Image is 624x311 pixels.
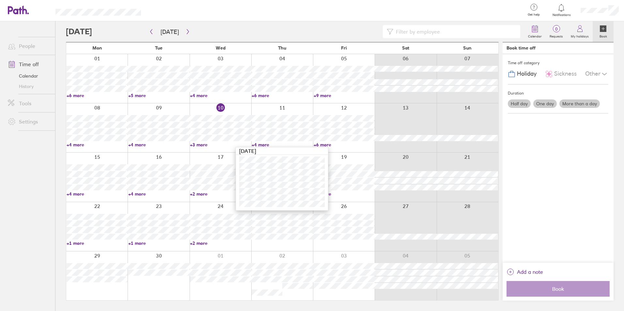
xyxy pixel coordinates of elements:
a: +6 more [67,93,128,98]
span: Tue [155,45,163,51]
a: Settings [3,115,55,128]
button: Add a note [507,267,543,277]
a: My holidays [567,21,593,42]
span: Sat [402,45,409,51]
a: +4 more [67,142,128,148]
span: Wed [216,45,226,51]
div: Time off category [508,58,608,68]
a: Calendar [524,21,546,42]
label: More than a day [559,99,600,108]
button: Book [507,281,610,297]
a: +6 more [252,93,313,98]
a: +3 more [190,142,251,148]
a: 0Requests [546,21,567,42]
span: Notifications [551,13,572,17]
a: +4 more [190,93,251,98]
label: Calendar [524,33,546,38]
div: Other [585,68,608,80]
label: Half day [508,99,531,108]
label: Requests [546,33,567,38]
label: Book [596,33,611,38]
a: +2 more [190,191,251,197]
a: +4 more [128,191,189,197]
a: People [3,39,55,52]
button: [DATE] [155,26,184,37]
span: Thu [278,45,286,51]
span: Get help [523,13,544,17]
label: One day [533,99,557,108]
a: +5 more [128,93,189,98]
span: 0 [546,26,567,32]
span: Book [511,286,605,292]
a: +2 more [190,240,251,246]
a: +2 more [314,191,375,197]
a: Tools [3,97,55,110]
a: +6 more [314,142,375,148]
a: +4 more [67,191,128,197]
input: Filter by employee [393,25,516,38]
a: +1 more [67,240,128,246]
a: +1 more [128,240,189,246]
span: Holiday [517,70,537,77]
a: Book [593,21,614,42]
a: History [3,81,55,92]
label: My holidays [567,33,593,38]
a: +9 more [314,93,375,98]
a: Time off [3,58,55,71]
span: Add a note [517,267,543,277]
span: Fri [341,45,347,51]
div: [DATE] [236,147,328,155]
span: Sun [463,45,472,51]
a: Calendar [3,71,55,81]
span: Sickness [554,70,577,77]
span: Mon [92,45,102,51]
div: Duration [508,88,608,98]
a: +4 more [128,142,189,148]
a: Notifications [551,3,572,17]
div: Book time off [507,45,536,51]
a: +4 more [252,142,313,148]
